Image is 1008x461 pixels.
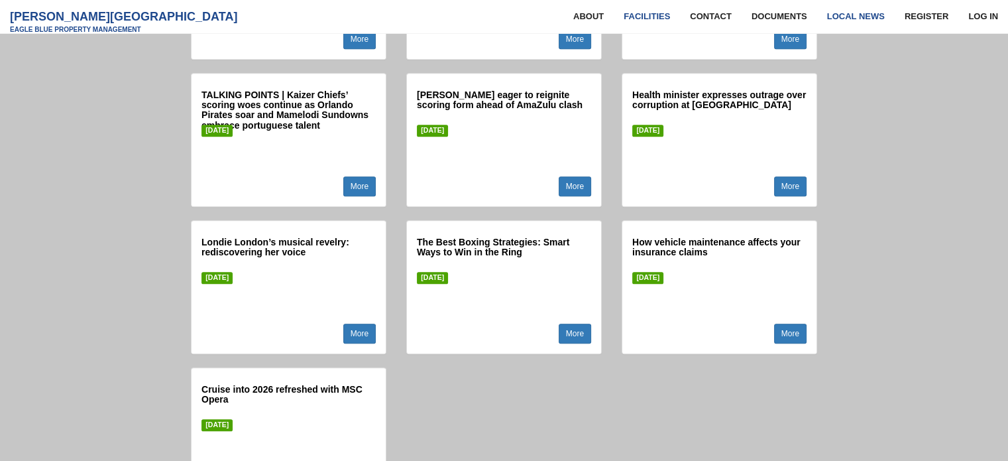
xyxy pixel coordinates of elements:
span: [DATE] [417,272,448,283]
span: [DATE] [632,125,663,136]
a: More [559,176,591,196]
a: More [559,29,591,49]
h5: Londie London’s musical revelry: rediscovering her voice [201,237,376,264]
a: More [343,176,376,196]
a: More [343,324,376,344]
h5: How vehicle maintenance affects your insurance claims [632,237,807,264]
a: More [774,176,807,196]
span: [DATE] [417,125,448,136]
span: [DATE] [201,419,233,430]
h5: The Best Boxing Strategies: Smart Ways to Win in the Ring [417,237,591,264]
a: More [774,324,807,344]
h5: [PERSON_NAME] eager to reignite scoring form ahead of AmaZulu clash [417,90,591,117]
h5: TALKING POINTS | Kaizer Chiefs’ scoring woes continue as Orlando Pirates soar and Mamelodi Sundow... [201,90,376,117]
a: More [559,324,591,344]
h5: Health minister expresses outrage over corruption at [GEOGRAPHIC_DATA] [632,90,807,117]
span: [DATE] [201,125,233,136]
h5: Cruise into 2026 refreshed with MSC Opera [201,385,376,411]
a: More [774,29,807,49]
small: Eagle Blue Property Management [10,23,237,36]
span: [DATE] [201,272,233,283]
a: More [343,29,376,49]
span: [DATE] [632,272,663,283]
